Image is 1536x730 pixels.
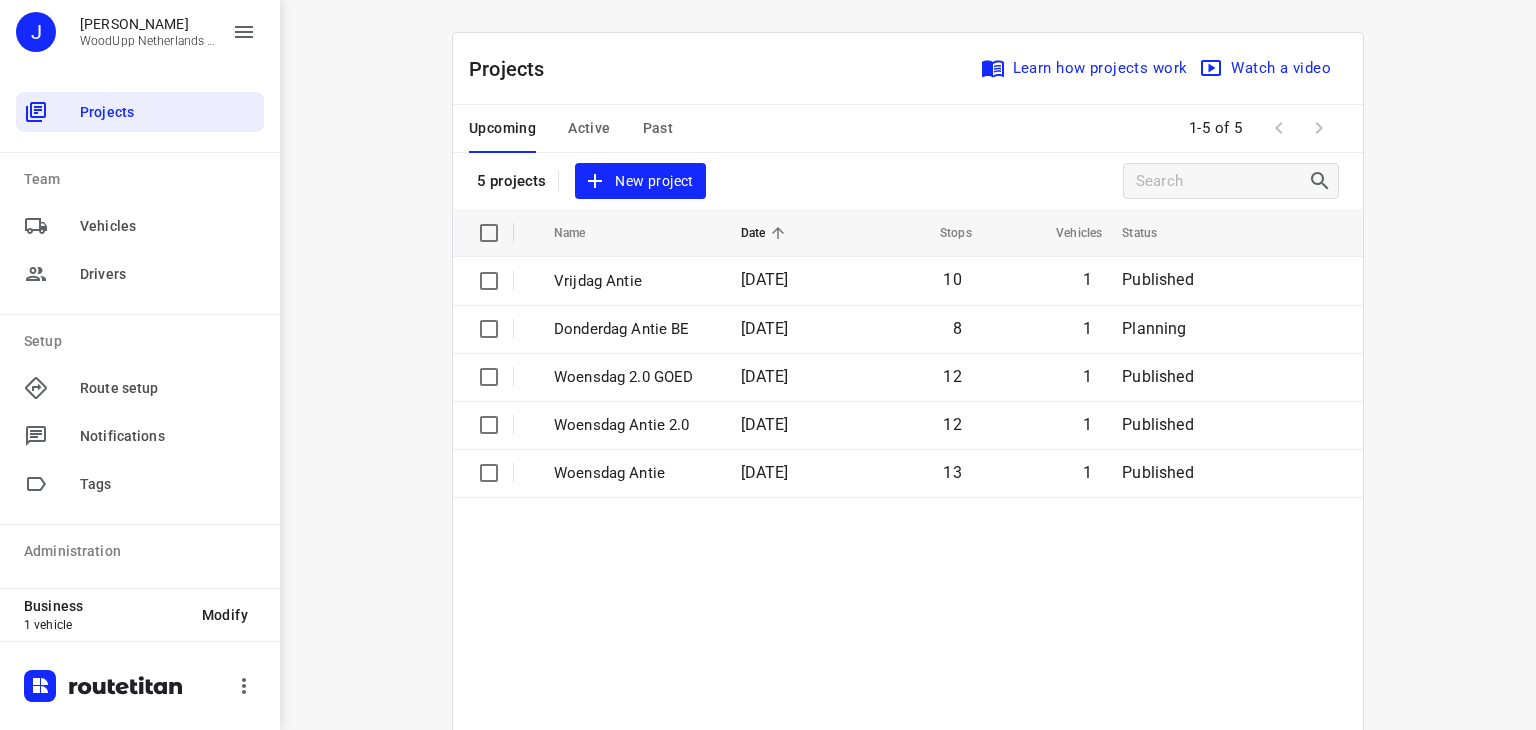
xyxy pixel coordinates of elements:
[24,169,264,190] p: Team
[80,426,256,447] span: Notifications
[1308,169,1338,193] div: Search
[1030,221,1102,245] span: Vehicles
[554,462,711,485] p: Woensdag Antie
[1122,463,1194,482] span: Published
[80,216,256,237] span: Vehicles
[80,264,256,285] span: Drivers
[1299,108,1339,148] span: Next Page
[1122,415,1194,434] span: Published
[554,414,711,437] p: Woensdag Antie 2.0
[186,597,264,633] button: Modify
[24,598,186,614] p: Business
[24,618,186,632] p: 1 vehicle
[914,221,972,245] span: Stops
[1083,463,1092,482] span: 1
[1122,367,1194,386] span: Published
[469,54,561,84] p: Projects
[469,116,536,141] span: Upcoming
[741,415,789,434] span: [DATE]
[587,169,693,194] span: New project
[943,463,961,482] span: 13
[16,578,264,618] div: Apps
[80,16,216,32] p: Jesper Elenbaas
[16,464,264,504] div: Tags
[1122,319,1186,338] span: Planning
[80,102,256,123] span: Projects
[554,366,711,389] p: Woensdag 2.0 GOED
[741,463,789,482] span: [DATE]
[80,474,256,495] span: Tags
[80,588,256,609] span: Apps
[1083,367,1092,386] span: 1
[16,92,264,132] div: Projects
[741,319,789,338] span: [DATE]
[24,331,264,352] p: Setup
[16,368,264,408] div: Route setup
[477,172,546,190] p: 5 projects
[943,415,961,434] span: 12
[1083,319,1092,338] span: 1
[1083,415,1092,434] span: 1
[202,607,248,623] span: Modify
[575,163,705,200] button: New project
[1122,221,1183,245] span: Status
[80,378,256,399] span: Route setup
[554,318,711,341] p: Donderdag Antie BE
[16,206,264,246] div: Vehicles
[1181,107,1251,150] span: 1-5 of 5
[741,270,789,289] span: [DATE]
[643,116,674,141] span: Past
[1136,166,1308,197] input: Search projects
[80,34,216,48] p: WoodUpp Netherlands B.V.
[953,319,962,338] span: 8
[16,12,56,52] div: J
[568,116,610,141] span: Active
[554,270,711,293] p: Vrijdag Antie
[1083,270,1092,289] span: 1
[24,541,264,562] p: Administration
[554,221,612,245] span: Name
[16,416,264,456] div: Notifications
[1122,270,1194,289] span: Published
[943,367,961,386] span: 12
[943,270,961,289] span: 10
[741,221,792,245] span: Date
[16,254,264,294] div: Drivers
[741,367,789,386] span: [DATE]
